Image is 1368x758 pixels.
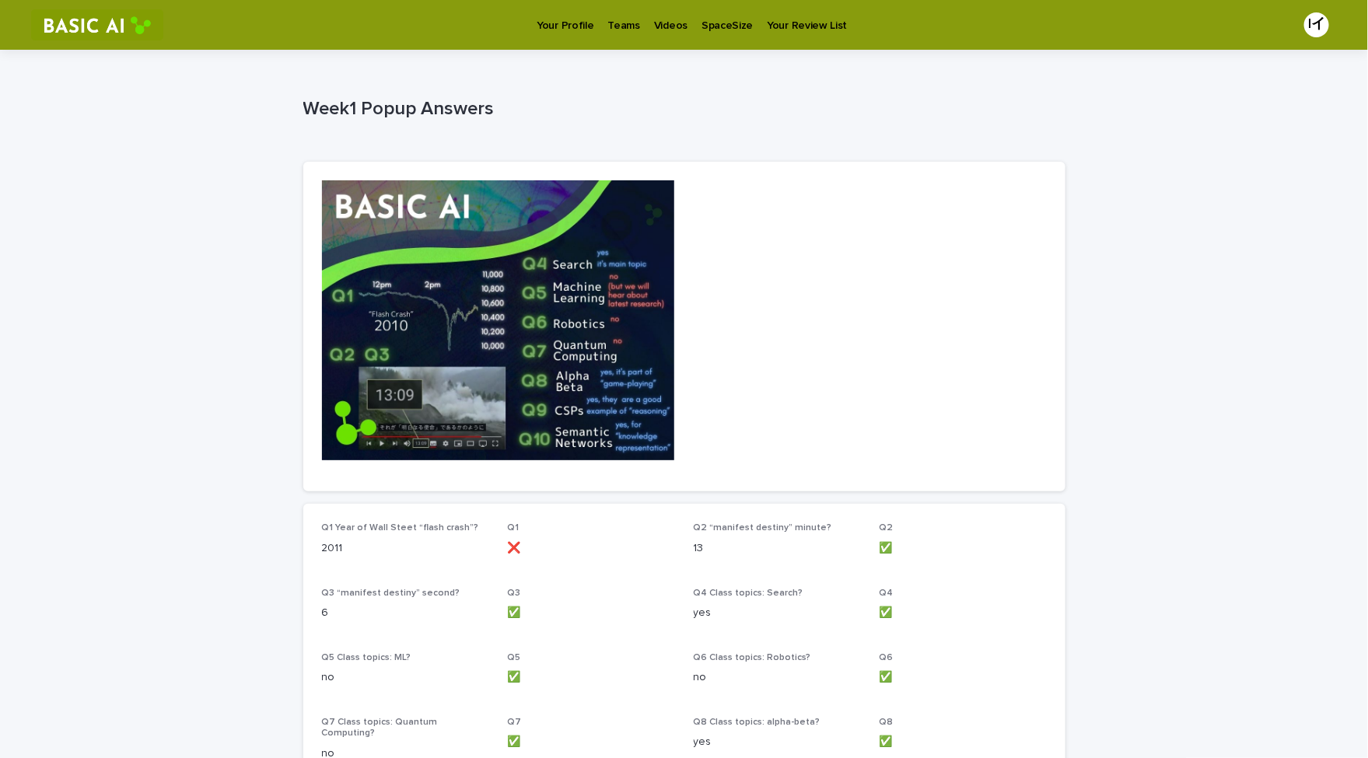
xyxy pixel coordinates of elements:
p: ✅ [880,734,1047,750]
span: Q4 Class topics: Search? [694,589,803,598]
span: Q4 [880,589,894,598]
span: Q2 “manifest destiny” minute? [694,523,832,533]
span: Q3 [508,589,521,598]
span: Q7 [508,718,522,727]
p: yes [694,734,861,750]
p: 2011 [322,540,489,557]
p: ✅ [880,605,1047,621]
span: Q5 [508,653,521,662]
p: yes [694,605,861,621]
p: ✅ [880,669,1047,686]
p: no [322,669,489,686]
p: ✅ [508,605,675,621]
p: 13 [694,540,861,557]
p: ✅ [508,734,675,750]
p: ✅ [508,669,675,686]
span: Q1 [508,523,520,533]
div: Iイ [1304,12,1329,37]
span: Q6 [880,653,894,662]
p: 6 [322,605,489,621]
span: Q6 Class topics: Robotics? [694,653,811,662]
span: Q8 Class topics: alpha-beta? [694,718,820,727]
span: Q2 [880,523,894,533]
p: no [694,669,861,686]
span: Q7 Class topics: Quantum Computing? [322,718,438,738]
span: Q8 [880,718,894,727]
p: ❌ [508,540,675,557]
img: RtIB8pj2QQiOZo6waziI [31,9,163,40]
span: Q1 Year of Wall Steet “flash crash”? [322,523,479,533]
span: Q5 Class topics: ML? [322,653,411,662]
p: Week1 Popup Answers [303,98,1059,121]
span: Q3 “manifest destiny” second? [322,589,460,598]
img: c9QYEfeoFqQ9ExP8IY77sbynaddw1LLtM0ZeyBAASIU [322,180,675,460]
p: ✅ [880,540,1047,557]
